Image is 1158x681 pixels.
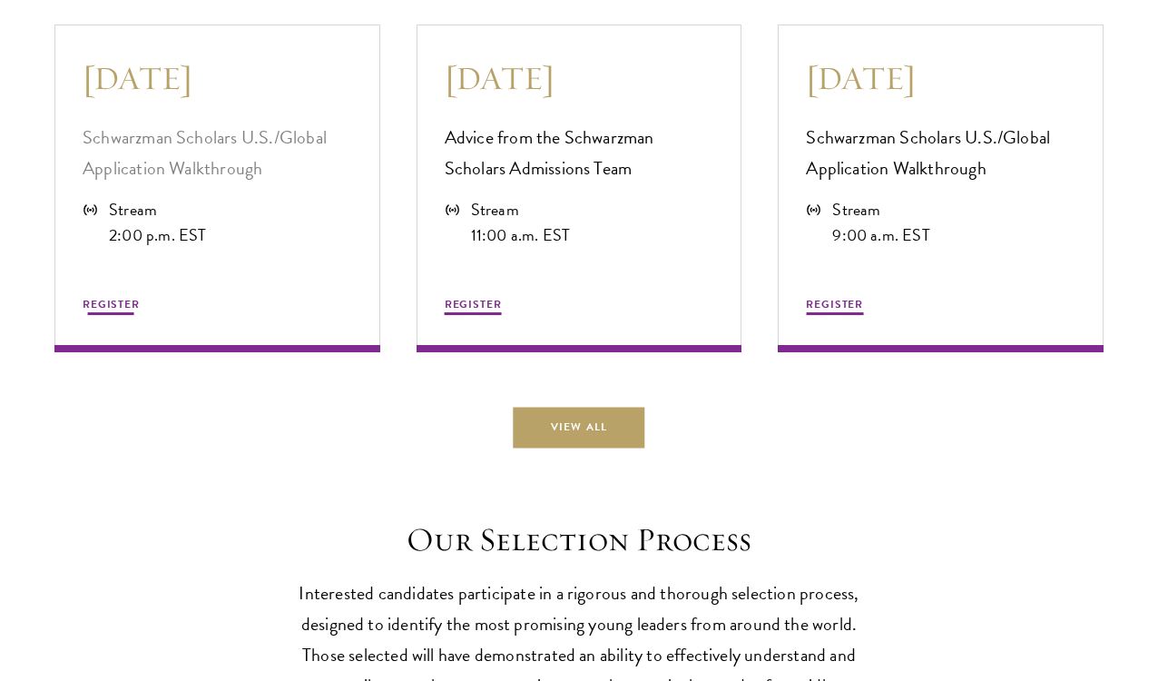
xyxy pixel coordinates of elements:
div: 9:00 a.m. EST [832,222,929,248]
button: REGISTER [445,296,502,318]
a: [DATE] Schwarzman Scholars U.S./Global Application Walkthrough Stream 2:00 p.m. EST REGISTER [54,25,380,352]
h3: [DATE] [83,57,352,99]
a: [DATE] Schwarzman Scholars U.S./Global Application Walkthrough Stream 9:00 a.m. EST REGISTER [778,25,1104,352]
p: Advice from the Schwarzman Scholars Admissions Team [445,122,714,183]
span: REGISTER [83,296,140,312]
span: REGISTER [806,296,863,312]
div: 2:00 p.m. EST [109,222,206,248]
a: View All [513,407,644,448]
div: Stream [471,197,571,222]
button: REGISTER [83,296,140,318]
div: Stream [832,197,929,222]
p: Schwarzman Scholars U.S./Global Application Walkthrough [83,122,352,183]
div: 11:00 a.m. EST [471,222,571,248]
button: REGISTER [806,296,863,318]
h3: [DATE] [806,57,1075,99]
a: [DATE] Advice from the Schwarzman Scholars Admissions Team Stream 11:00 a.m. EST REGISTER [417,25,742,352]
div: Stream [109,197,206,222]
h2: Our Selection Process [298,520,860,559]
p: Schwarzman Scholars U.S./Global Application Walkthrough [806,122,1075,183]
span: REGISTER [445,296,502,312]
h3: [DATE] [445,57,714,99]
